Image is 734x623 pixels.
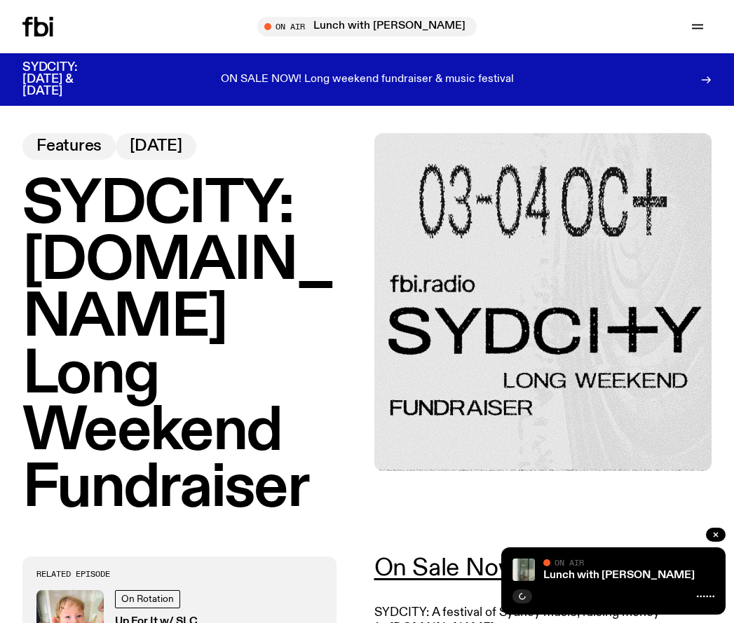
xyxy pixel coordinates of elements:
a: On Sale Now!!! [374,556,536,581]
h3: SYDCITY: [DATE] & [DATE] [22,62,112,97]
a: Lunch with [PERSON_NAME] [543,570,695,581]
h3: Related Episode [36,570,322,578]
h1: SYDCITY: [DOMAIN_NAME] Long Weekend Fundraiser [22,177,360,517]
span: Features [36,139,102,154]
span: On Air [555,558,584,567]
button: On AirLunch with [PERSON_NAME] [257,17,477,36]
p: ON SALE NOW! Long weekend fundraiser & music festival [221,74,514,86]
span: [DATE] [130,139,182,154]
img: Black text on gray background. Reading top to bottom: 03-04 OCT. fbi.radio SYDCITY LONG WEEKEND F... [374,133,712,471]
